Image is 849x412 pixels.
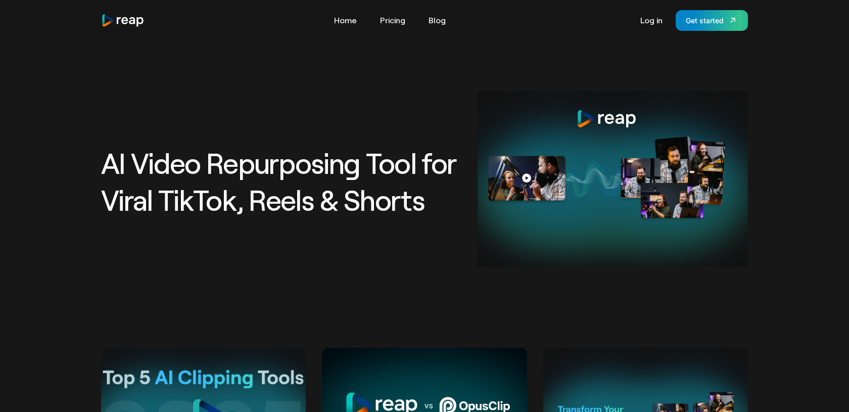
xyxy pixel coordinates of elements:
a: Pricing [375,12,410,28]
h1: AI Video Repurposing Tool for Viral TikTok, Reels & Shorts [101,145,465,218]
a: Get started [676,10,748,31]
a: Blog [423,12,451,28]
div: Get started [686,15,724,26]
a: Log in [635,12,668,28]
a: Home [329,12,362,28]
a: home [101,14,145,27]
